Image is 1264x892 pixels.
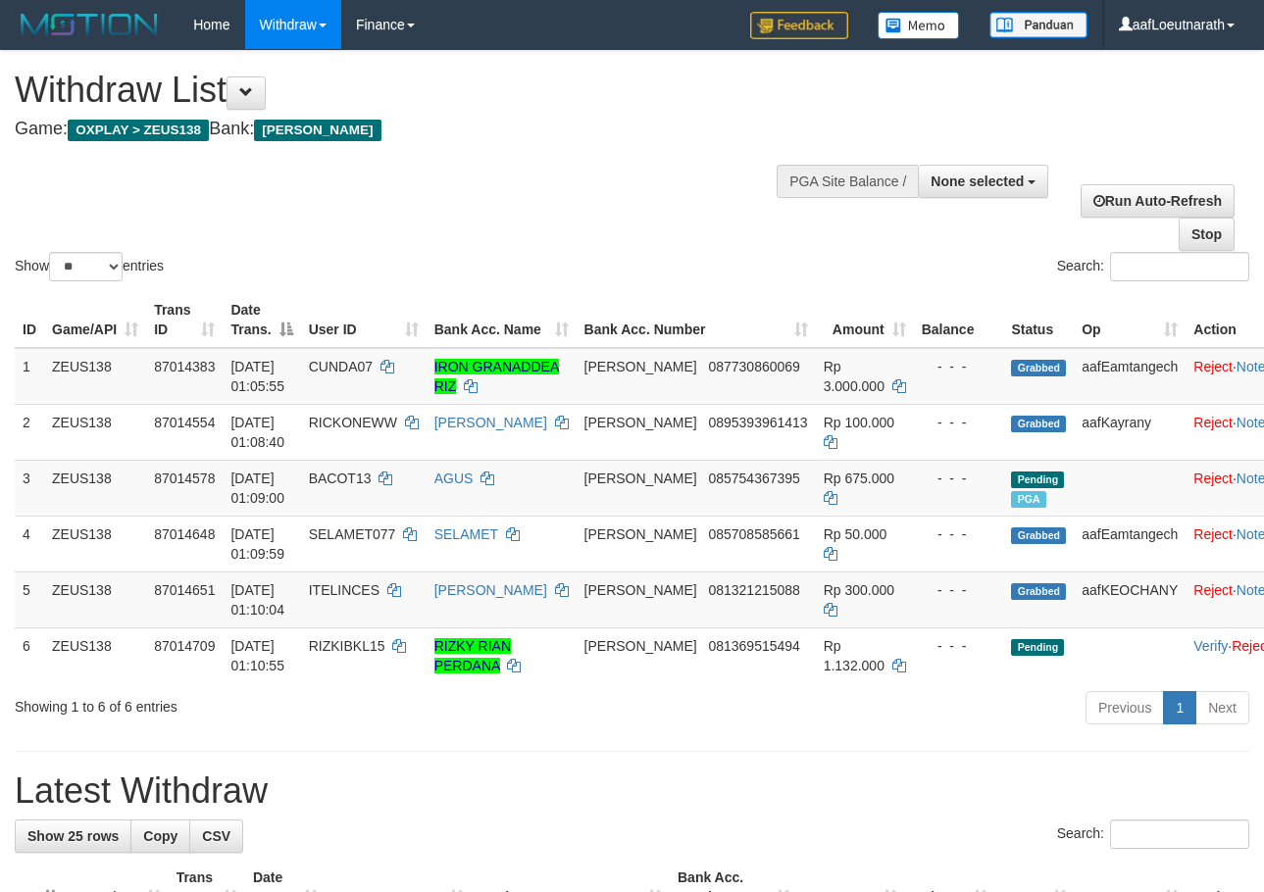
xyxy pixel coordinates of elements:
[15,120,823,139] h4: Game: Bank:
[824,415,894,430] span: Rp 100.000
[1011,360,1066,376] span: Grabbed
[1193,526,1233,542] a: Reject
[708,638,799,654] span: Copy 081369515494 to clipboard
[1074,348,1186,405] td: aafEamtangech
[154,526,215,542] span: 87014648
[1003,292,1074,348] th: Status
[15,292,44,348] th: ID
[434,359,560,394] a: IRON GRANADDEA RIZ
[816,292,914,348] th: Amount: activate to sort column ascending
[1057,819,1249,849] label: Search:
[584,359,697,374] span: [PERSON_NAME]
[434,582,547,598] a: [PERSON_NAME]
[584,582,697,598] span: [PERSON_NAME]
[1193,638,1228,654] a: Verify
[143,828,177,844] span: Copy
[1011,527,1066,544] span: Grabbed
[1057,252,1249,281] label: Search:
[1011,583,1066,600] span: Grabbed
[223,292,300,348] th: Date Trans.: activate to sort column descending
[989,12,1087,38] img: panduan.png
[1074,404,1186,460] td: aafKayrany
[15,71,823,110] h1: Withdraw List
[1011,471,1064,488] span: Pending
[1074,571,1186,627] td: aafKEOCHANY
[922,413,996,432] div: - - -
[154,359,215,374] span: 87014383
[824,638,885,673] span: Rp 1.132.000
[708,526,799,542] span: Copy 085708585661 to clipboard
[44,627,146,683] td: ZEUS138
[44,404,146,460] td: ZEUS138
[230,526,284,562] span: [DATE] 01:09:59
[1193,471,1233,486] a: Reject
[1086,691,1164,724] a: Previous
[15,252,164,281] label: Show entries
[15,10,164,39] img: MOTION_logo.png
[15,460,44,516] td: 3
[254,120,380,141] span: [PERSON_NAME]
[301,292,427,348] th: User ID: activate to sort column ascending
[230,359,284,394] span: [DATE] 01:05:55
[44,460,146,516] td: ZEUS138
[584,471,697,486] span: [PERSON_NAME]
[154,638,215,654] span: 87014709
[824,471,894,486] span: Rp 675.000
[44,516,146,571] td: ZEUS138
[1011,639,1064,656] span: Pending
[1011,491,1045,508] span: Marked by aafkaynarin
[914,292,1004,348] th: Balance
[584,526,697,542] span: [PERSON_NAME]
[1110,819,1249,849] input: Search:
[922,469,996,488] div: - - -
[1074,516,1186,571] td: aafEamtangech
[1011,416,1066,432] span: Grabbed
[824,359,885,394] span: Rp 3.000.000
[146,292,223,348] th: Trans ID: activate to sort column ascending
[918,165,1048,198] button: None selected
[434,638,511,673] a: RIZKY RIAN PERDANA
[15,516,44,571] td: 4
[309,359,373,374] span: CUNDA07
[15,404,44,460] td: 2
[15,689,512,717] div: Showing 1 to 6 of 6 entries
[1081,184,1235,218] a: Run Auto-Refresh
[15,627,44,683] td: 6
[434,526,498,542] a: SELAMET
[922,580,996,600] div: - - -
[189,819,243,853] a: CSV
[777,165,918,198] div: PGA Site Balance /
[309,415,397,430] span: RICKONEWW
[68,120,209,141] span: OXPLAY > ZEUS138
[309,526,396,542] span: SELAMET077
[230,471,284,506] span: [DATE] 01:09:00
[434,415,547,430] a: [PERSON_NAME]
[309,638,385,654] span: RIZKIBKL15
[1193,359,1233,374] a: Reject
[824,526,887,542] span: Rp 50.000
[230,638,284,673] span: [DATE] 01:10:55
[922,357,996,376] div: - - -
[1195,691,1249,724] a: Next
[1110,252,1249,281] input: Search:
[1179,218,1235,251] a: Stop
[130,819,190,853] a: Copy
[1193,415,1233,430] a: Reject
[1163,691,1196,724] a: 1
[708,471,799,486] span: Copy 085754367395 to clipboard
[154,415,215,430] span: 87014554
[44,348,146,405] td: ZEUS138
[931,173,1024,189] span: None selected
[708,415,807,430] span: Copy 0895393961413 to clipboard
[1193,582,1233,598] a: Reject
[584,638,697,654] span: [PERSON_NAME]
[154,582,215,598] span: 87014651
[584,415,697,430] span: [PERSON_NAME]
[824,582,894,598] span: Rp 300.000
[577,292,816,348] th: Bank Acc. Number: activate to sort column ascending
[309,471,372,486] span: BACOT13
[922,524,996,544] div: - - -
[44,571,146,627] td: ZEUS138
[309,582,379,598] span: ITELINCES
[44,292,146,348] th: Game/API: activate to sort column ascending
